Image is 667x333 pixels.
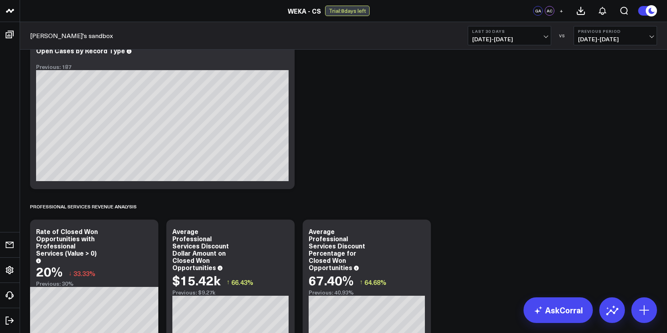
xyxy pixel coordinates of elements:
[523,297,593,323] a: AskCorral
[231,278,253,287] span: 66.43%
[472,36,547,42] span: [DATE] - [DATE]
[172,289,289,296] div: Previous: $9.27k
[309,227,365,272] div: Average Professional Services Discount Percentage for Closed Won Opportunities
[364,278,386,287] span: 64.68%
[325,6,370,16] div: Trial: 8 days left
[555,33,570,38] div: VS
[30,31,113,40] a: [PERSON_NAME]'s sandbox
[545,6,554,16] div: AC
[574,26,657,45] button: Previous Period[DATE]-[DATE]
[172,273,220,287] div: $15.42k
[309,289,425,296] div: Previous: 40.93%
[36,281,152,287] div: Previous: 30%
[172,227,229,272] div: Average Professional Services Discount Dollar Amount on Closed Won Opportunities
[30,197,137,216] div: Professional Services Revenue Analysis
[36,46,125,55] div: Open Cases by Record Type
[556,6,566,16] button: +
[36,264,63,279] div: 20%
[533,6,543,16] div: GA
[309,273,354,287] div: 67.40%
[468,26,551,45] button: Last 30 Days[DATE]-[DATE]
[560,8,563,14] span: +
[472,29,547,34] b: Last 30 Days
[69,268,72,279] span: ↓
[360,277,363,287] span: ↑
[73,269,95,278] span: 33.33%
[288,6,321,15] a: WEKA - CS
[578,36,653,42] span: [DATE] - [DATE]
[226,277,230,287] span: ↑
[36,227,98,257] div: Rate of Closed Won Opportunities with Professional Services (Value > 0)
[578,29,653,34] b: Previous Period
[36,64,289,70] div: Previous: 187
